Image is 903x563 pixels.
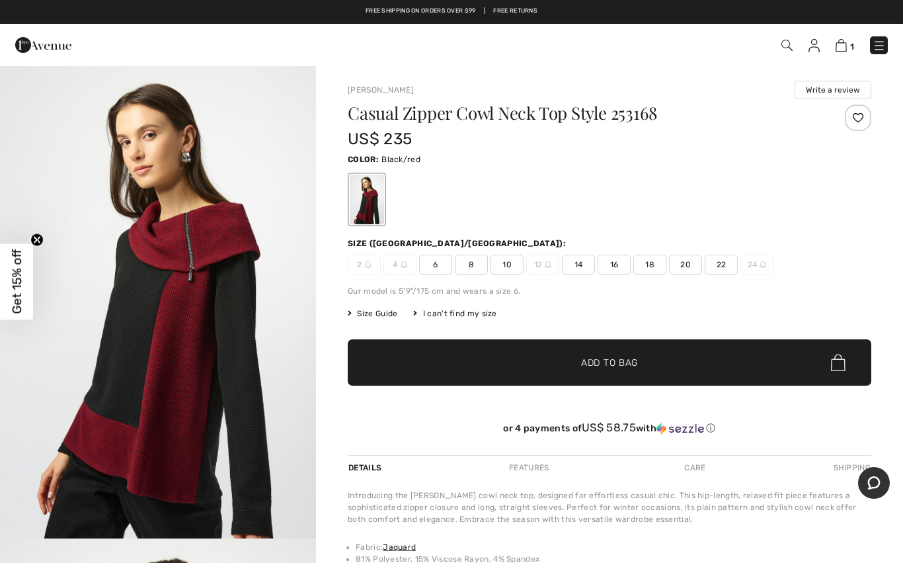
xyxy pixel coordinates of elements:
[365,261,372,268] img: ring-m.svg
[656,423,704,435] img: Sezzle
[348,85,414,95] a: [PERSON_NAME]
[673,456,717,480] div: Care
[348,421,871,435] div: or 4 payments of with
[401,261,407,268] img: ring-m.svg
[455,255,488,275] span: 8
[795,81,871,99] button: Write a review
[356,541,871,553] li: Fabric:
[491,255,524,275] span: 10
[419,255,452,275] span: 6
[760,261,766,268] img: ring-m.svg
[493,7,537,16] a: Free Returns
[348,255,381,275] span: 2
[348,130,412,148] span: US$ 235
[15,32,71,58] img: 1ère Avenue
[366,7,476,16] a: Free shipping on orders over $99
[831,354,845,371] img: Bag.svg
[858,467,890,500] iframe: Opens a widget where you can chat to one of our agents
[598,255,631,275] span: 16
[873,39,886,52] img: Menu
[830,456,871,480] div: Shipping
[381,155,420,164] span: Black/red
[383,255,416,275] span: 4
[836,37,854,53] a: 1
[9,249,24,314] span: Get 15% off
[348,339,871,386] button: Add to Bag
[581,356,638,370] span: Add to Bag
[498,456,560,480] div: Features
[348,285,871,297] div: Our model is 5'9"/175 cm and wears a size 6.
[30,233,44,246] button: Close teaser
[383,542,416,552] a: Jaquard
[413,308,496,320] div: I can't find my size
[348,490,871,525] div: Introducing the [PERSON_NAME] cowl neck top, designed for effortless casual chic. This hip-length...
[669,255,702,275] span: 20
[348,456,385,480] div: Details
[348,105,784,122] h1: Casual Zipper Cowl Neck Top Style 253168
[562,255,595,275] span: 14
[348,421,871,439] div: or 4 payments ofUS$ 58.75withSezzle Click to learn more about Sezzle
[545,261,551,268] img: ring-m.svg
[850,42,854,52] span: 1
[582,421,636,434] span: US$ 58.75
[526,255,559,275] span: 12
[836,39,847,52] img: Shopping Bag
[350,175,384,224] div: Black/red
[781,40,793,51] img: Search
[740,255,773,275] span: 24
[348,238,569,249] div: Size ([GEOGRAPHIC_DATA]/[GEOGRAPHIC_DATA]):
[705,255,738,275] span: 22
[808,39,820,52] img: My Info
[348,308,397,320] span: Size Guide
[484,7,485,16] span: |
[348,155,379,164] span: Color:
[15,38,71,50] a: 1ère Avenue
[633,255,666,275] span: 18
